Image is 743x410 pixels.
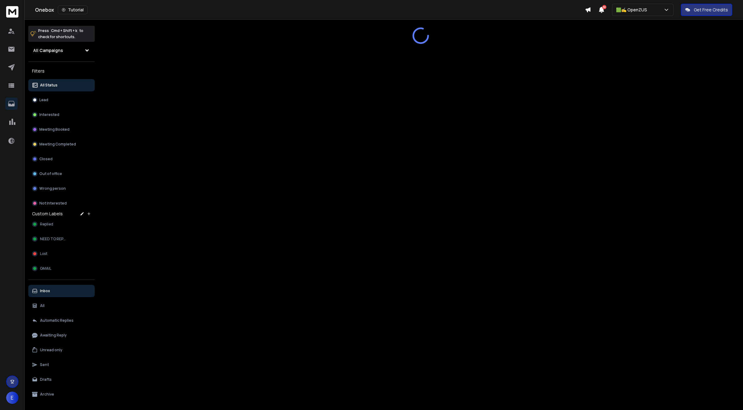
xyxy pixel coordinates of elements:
[28,67,95,75] h3: Filters
[39,171,62,176] p: Out of office
[28,248,95,260] button: Lost
[38,28,83,40] p: Press to check for shortcuts.
[50,27,78,34] span: Cmd + Shift + k
[6,392,18,404] button: E
[28,79,95,91] button: All Status
[40,333,67,338] p: Awaiting Reply
[40,377,52,382] p: Drafts
[28,373,95,386] button: Drafts
[58,6,88,14] button: Tutorial
[33,47,63,54] h1: All Campaigns
[40,303,45,308] p: All
[39,98,48,102] p: Lead
[39,186,66,191] p: Wrong person
[28,233,95,245] button: NEED TO REPLY
[694,7,728,13] p: Get Free Credits
[28,138,95,150] button: Meeting Completed
[39,127,70,132] p: Meeting Booked
[28,109,95,121] button: Interested
[28,285,95,297] button: Inbox
[681,4,732,16] button: Get Free Credits
[40,362,49,367] p: Sent
[28,329,95,341] button: Awaiting Reply
[28,344,95,356] button: Unread only
[40,289,50,293] p: Inbox
[40,318,74,323] p: Automatic Replies
[28,300,95,312] button: All
[616,7,650,13] p: 🟩✍️ OpenZUS
[28,153,95,165] button: Closed
[28,262,95,275] button: GMAIL
[28,94,95,106] button: Lead
[602,5,606,9] span: 50
[28,314,95,327] button: Automatic Replies
[28,168,95,180] button: Out of office
[32,211,63,217] h3: Custom Labels
[39,157,53,161] p: Closed
[40,222,53,227] span: Replied
[40,237,67,241] span: NEED TO REPLY
[40,392,54,397] p: Archive
[40,266,51,271] span: GMAIL
[35,6,585,14] div: Onebox
[28,388,95,400] button: Archive
[39,201,67,206] p: Not Interested
[28,182,95,195] button: Wrong person
[40,251,47,256] span: Lost
[28,197,95,209] button: Not Interested
[28,359,95,371] button: Sent
[28,123,95,136] button: Meeting Booked
[39,112,59,117] p: Interested
[40,83,58,88] p: All Status
[28,218,95,230] button: Replied
[28,44,95,57] button: All Campaigns
[39,142,76,147] p: Meeting Completed
[40,348,62,352] p: Unread only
